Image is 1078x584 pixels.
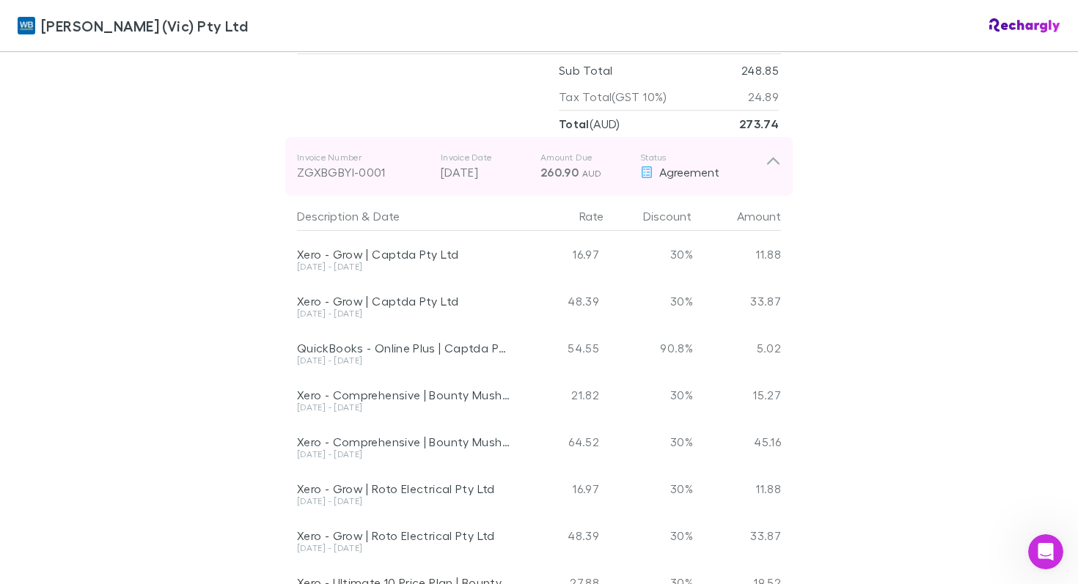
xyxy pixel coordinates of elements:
[297,341,511,355] div: QuickBooks - Online Plus | Captda Pty Ltd
[693,325,781,372] div: 5.02
[517,278,605,325] div: 48.39
[441,163,529,181] p: [DATE]
[605,325,693,372] div: 90.8%
[297,202,511,231] div: &
[297,294,511,308] div: Xero - Grow | Captda Pty Ltd
[693,465,781,512] div: 11.88
[605,418,693,465] div: 30%
[605,465,693,512] div: 30%
[297,481,511,496] div: Xero - Grow | Roto Electrical Pty Ltd
[297,528,511,543] div: Xero - Grow | Roto Electrical Pty Ltd
[559,57,612,84] p: Sub Total
[748,84,779,110] p: 24.89
[297,356,511,365] div: [DATE] - [DATE]
[297,544,511,552] div: [DATE] - [DATE]
[559,84,667,110] p: Tax Total (GST 10%)
[517,231,605,278] div: 16.97
[640,152,766,163] p: Status
[559,111,620,137] p: ( AUD )
[693,231,781,278] div: 11.88
[297,202,359,231] button: Description
[605,512,693,559] div: 30%
[41,15,248,37] span: [PERSON_NAME] (Vic) Pty Ltd
[540,152,628,163] p: Amount Due
[297,163,429,181] div: ZGXBGBYI-0001
[605,372,693,418] div: 30%
[1028,534,1063,569] iframe: Intercom live chat
[989,18,1060,33] img: Rechargly Logo
[517,512,605,559] div: 48.39
[297,309,511,318] div: [DATE] - [DATE]
[540,165,579,180] span: 260.90
[693,278,781,325] div: 33.87
[517,418,605,465] div: 64.52
[605,231,693,278] div: 30%
[693,418,781,465] div: 45.16
[693,372,781,418] div: 15.27
[297,403,511,412] div: [DATE] - [DATE]
[582,168,602,179] span: AUD
[297,388,511,402] div: Xero - Comprehensive | Bounty Mushrooms
[297,152,429,163] p: Invoice Number
[441,152,529,163] p: Invoice Date
[605,278,693,325] div: 30%
[297,450,511,459] div: [DATE] - [DATE]
[517,372,605,418] div: 21.82
[18,17,35,34] img: William Buck (Vic) Pty Ltd's Logo
[297,262,511,271] div: [DATE] - [DATE]
[517,325,605,372] div: 54.55
[297,497,511,506] div: [DATE] - [DATE]
[659,165,719,179] span: Agreement
[297,435,511,449] div: Xero - Comprehensive | Bounty Mushrooms
[739,117,779,131] strong: 273.74
[517,465,605,512] div: 16.97
[373,202,400,231] button: Date
[693,512,781,559] div: 33.87
[285,137,793,196] div: Invoice NumberZGXBGBYI-0001Invoice Date[DATE]Amount Due260.90 AUDStatusAgreement
[741,57,779,84] p: 248.85
[297,247,511,262] div: Xero - Grow | Captda Pty Ltd
[559,117,590,131] strong: Total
